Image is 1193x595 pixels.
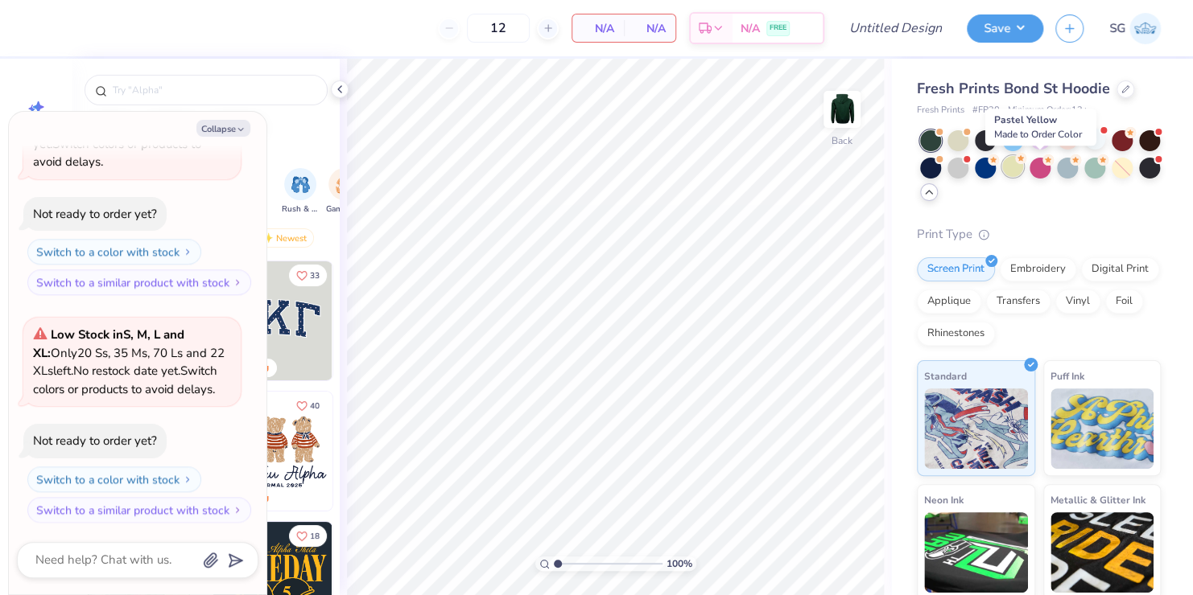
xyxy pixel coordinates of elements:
img: Metallic & Glitter Ink [1051,512,1154,593]
img: a3be6b59-b000-4a72-aad0-0c575b892a6b [213,392,332,511]
strong: Low Stock in S, M, L and XL : [33,326,184,361]
img: Switch to a color with stock [183,247,192,256]
span: Metallic & Glitter Ink [1051,491,1146,508]
div: Newest [253,228,314,248]
div: Print Type [917,225,1161,244]
span: N/A [582,20,614,37]
div: Rhinestones [917,322,995,346]
div: Not ready to order yet? [33,433,157,449]
span: N/A [634,20,666,37]
img: Switch to a color with stock [183,474,192,484]
button: Like [289,525,327,547]
button: Like [289,265,327,286]
span: No restock date yet. [73,363,180,379]
button: Like [289,395,327,416]
img: Game Day Image [336,175,354,194]
button: Switch to a similar product with stock [27,269,251,295]
div: Applique [917,289,981,314]
button: Switch to a color with stock [27,239,201,265]
div: Screen Print [917,257,995,281]
div: Foil [1105,289,1143,314]
div: Back [832,133,852,148]
div: filter for Rush & Bid [282,168,319,215]
span: No restock date yet. [33,117,175,152]
div: Embroidery [1000,257,1076,281]
span: FREE [770,23,786,34]
img: Rush & Bid Image [291,175,310,194]
span: Standard [924,367,967,384]
span: # FP20 [972,104,1000,117]
span: Fresh Prints [917,104,964,117]
img: edfb13fc-0e43-44eb-bea2-bf7fc0dd67f9 [332,261,451,380]
img: Back [826,93,858,125]
span: Made to Order Color [994,128,1082,141]
a: SG [1109,13,1161,44]
button: Switch to a similar product with stock [27,497,251,523]
div: Transfers [986,289,1051,314]
img: Switch to a similar product with stock [233,277,242,287]
input: Untitled Design [836,12,955,44]
div: filter for Game Day [326,168,363,215]
button: Switch to a color with stock [27,466,201,492]
div: Vinyl [1055,289,1100,314]
img: 3b9aba4f-e317-4aa7-a679-c95a879539bd [213,261,332,380]
img: Neon Ink [924,512,1028,593]
span: N/A [741,20,760,37]
img: Stevani Grosso [1129,13,1161,44]
span: Puff Ink [1051,367,1084,384]
span: Game Day [326,203,363,215]
span: Neon Ink [924,491,964,508]
div: Digital Print [1081,257,1159,281]
div: Pastel Yellow [985,109,1096,146]
input: – – [467,14,530,43]
img: Switch to a similar product with stock [233,505,242,515]
span: Only 20 Ss, 35 Ms, 70 Ls and 22 XLs left. Switch colors or products to avoid delays. [33,326,225,397]
span: 100 % [667,556,692,571]
span: 40 [310,402,320,410]
span: SG [1109,19,1125,38]
img: d12c9beb-9502-45c7-ae94-40b97fdd6040 [332,392,451,511]
div: Not ready to order yet? [33,206,157,222]
img: Standard [924,388,1028,469]
button: Collapse [196,120,250,137]
span: Rush & Bid [282,203,319,215]
button: filter button [326,168,363,215]
button: filter button [282,168,319,215]
button: Save [967,14,1043,43]
span: 33 [310,272,320,280]
img: Puff Ink [1051,388,1154,469]
span: Fresh Prints Bond St Hoodie [917,79,1110,98]
input: Try "Alpha" [111,82,317,98]
span: 18 [310,532,320,540]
